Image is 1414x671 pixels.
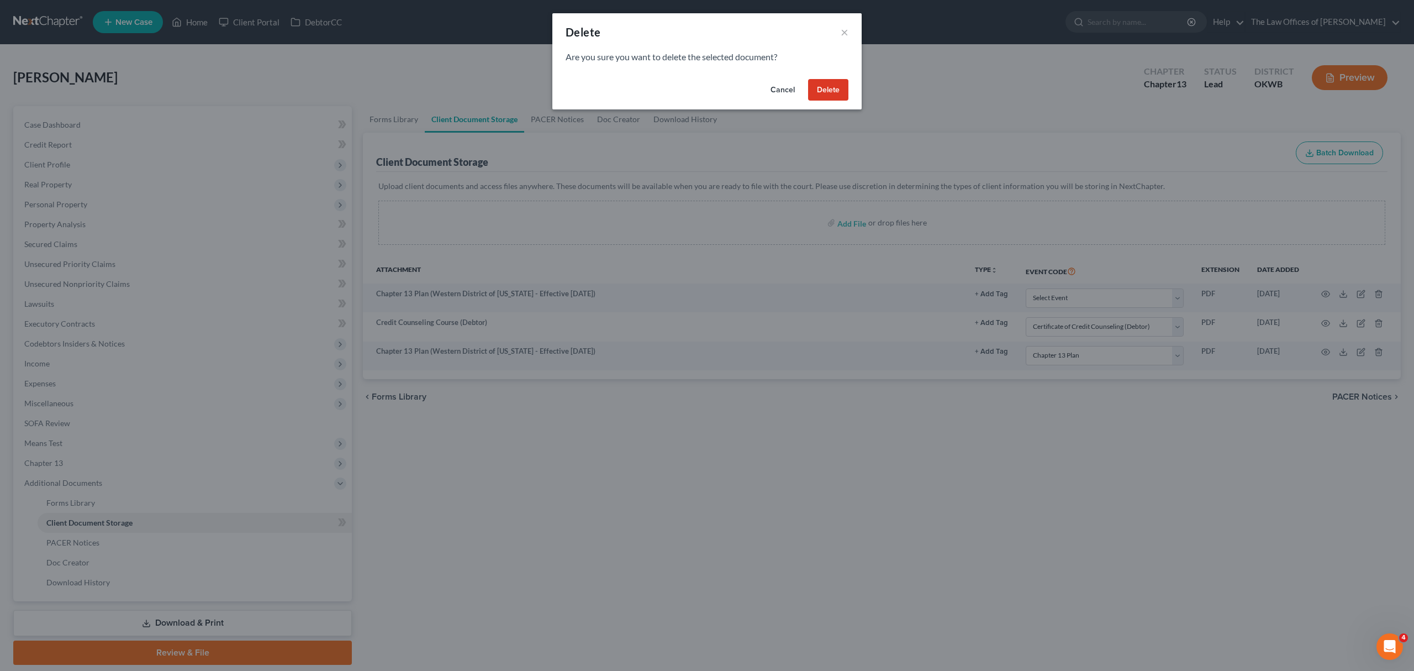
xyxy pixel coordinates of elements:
iframe: Intercom live chat [1376,633,1403,660]
button: Delete [808,79,848,101]
span: 4 [1399,633,1408,642]
div: Delete [566,24,600,40]
button: × [841,25,848,39]
button: Cancel [762,79,804,101]
p: Are you sure you want to delete the selected document? [566,51,848,64]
